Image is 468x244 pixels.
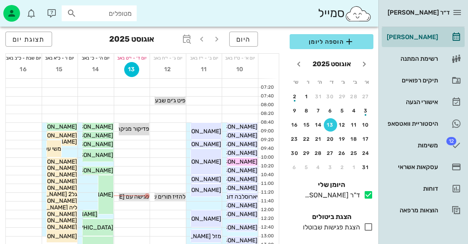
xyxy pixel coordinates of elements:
[359,90,373,103] button: 27
[309,56,354,72] button: אוגוסט 2025
[288,164,301,170] div: 6
[300,150,313,156] div: 29
[211,158,258,165] span: [PERSON_NAME]
[211,132,258,139] span: [PERSON_NAME]
[165,215,221,222] span: [PERSON_NAME] שוב
[258,145,275,152] div: 09:40
[25,7,30,12] span: תג
[233,66,248,73] span: 10
[335,118,349,132] button: 12
[312,90,325,103] button: 31
[312,118,325,132] button: 14
[258,84,275,91] div: 07:20
[175,128,221,135] span: [PERSON_NAME]
[312,136,325,142] div: 21
[288,132,301,146] button: 23
[30,178,77,185] span: [PERSON_NAME]
[211,211,258,218] span: [PERSON_NAME]
[30,171,77,178] span: [PERSON_NAME]
[290,75,301,89] th: ש׳
[385,55,438,62] div: רשימת המתנה
[20,191,77,198] span: גל2 [PERSON_NAME]
[211,167,258,174] span: [PERSON_NAME]
[324,136,337,142] div: 20
[301,190,360,200] div: ד"ר [PERSON_NAME]
[359,118,373,132] button: 10
[16,66,31,73] span: 16
[175,158,221,165] span: [PERSON_NAME]
[388,9,450,16] span: ד״ר [PERSON_NAME]
[314,75,325,89] th: ה׳
[229,32,258,47] button: היום
[385,185,438,192] div: דוחות
[302,75,313,89] th: ו׳
[385,207,438,214] div: הוצאות מרפאה
[124,62,139,77] button: 13
[258,172,275,179] div: 10:40
[300,132,313,146] button: 22
[211,123,258,130] span: [PERSON_NAME]
[385,120,438,127] div: היסטוריית וואטסאפ
[114,54,150,62] div: יום ד׳ - י״ט באב
[288,94,301,100] div: 2
[258,180,275,187] div: 11:00
[324,90,337,103] button: 30
[258,224,275,231] div: 12:40
[350,75,360,89] th: ב׳
[324,122,337,128] div: 13
[326,75,337,89] th: ד׳
[335,94,349,100] div: 29
[382,157,465,177] a: עסקאות אשראי
[211,202,258,209] span: [PERSON_NAME]
[30,164,77,172] span: [PERSON_NAME]
[446,137,456,145] span: תג
[211,184,258,192] span: [PERSON_NAME]
[258,198,275,205] div: 11:40
[160,62,175,77] button: 12
[318,5,372,22] div: סמייל
[258,119,275,126] div: 08:40
[222,54,258,62] div: יום א׳ - ט״ז באב
[359,161,373,174] button: 31
[300,147,313,160] button: 29
[348,132,361,146] button: 18
[290,180,373,190] h4: היומן שלי
[125,66,139,73] span: 13
[186,54,222,62] div: יום ב׳ - י״ז באב
[359,164,373,170] div: 31
[312,94,325,100] div: 31
[78,54,114,62] div: יום ה׳ - כ׳ באב
[16,62,31,77] button: 16
[258,102,275,109] div: 08:00
[359,147,373,160] button: 24
[312,132,325,146] button: 21
[312,122,325,128] div: 14
[288,118,301,132] button: 16
[288,104,301,117] button: 9
[88,66,103,73] span: 14
[30,184,77,192] span: [PERSON_NAME]
[382,70,465,90] a: תיקים רפואיים
[335,104,349,117] button: 5
[258,110,275,117] div: 08:20
[288,150,301,156] div: 30
[338,75,349,89] th: ג׳
[6,54,42,62] div: יום שבת - כ״ב באב
[382,49,465,69] a: רשימת המתנה
[335,161,349,174] button: 2
[288,122,301,128] div: 16
[30,217,77,224] span: [PERSON_NAME]
[290,212,373,222] h4: הצגת ביטולים
[300,90,313,103] button: 1
[300,164,313,170] div: 5
[145,97,185,104] span: פיט ג׳ים שבע וחצי
[52,66,67,73] span: 15
[290,34,373,49] button: הוספה ליומן
[258,128,275,135] div: 09:00
[348,118,361,132] button: 11
[324,108,337,114] div: 6
[30,233,77,240] span: [PERSON_NAME]
[335,90,349,103] button: 29
[324,94,337,100] div: 30
[324,164,337,170] div: 3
